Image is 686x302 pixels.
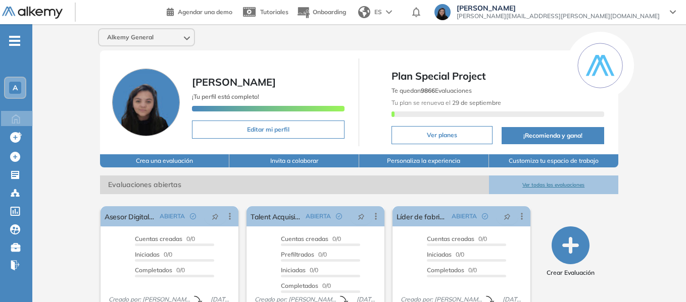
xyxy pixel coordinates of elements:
button: Personaliza la experiencia [359,154,489,167]
img: world [358,6,370,18]
button: Ver todas las evaluaciones [489,175,619,194]
span: Alkemy General [107,33,154,41]
img: Logo [2,7,63,19]
a: Líder de fabrica de abanicos [397,206,448,226]
button: Onboarding [297,2,346,23]
span: Tutoriales [260,8,288,16]
span: Cuentas creadas [427,235,474,243]
span: ABIERTA [452,212,477,221]
span: pushpin [504,212,511,220]
span: 0/0 [135,266,185,274]
span: ABIERTA [306,212,331,221]
a: Agendar una demo [167,5,232,17]
div: Widget de chat [635,254,686,302]
button: Crea una evaluación [100,154,230,167]
button: ¡Recomienda y gana! [502,127,604,144]
span: Prefiltrados [281,251,314,258]
span: Completados [281,282,318,289]
span: [PERSON_NAME] [457,4,660,12]
span: check-circle [336,213,342,219]
span: Onboarding [313,8,346,16]
span: [PERSON_NAME][EMAIL_ADDRESS][PERSON_NAME][DOMAIN_NAME] [457,12,660,20]
span: Cuentas creadas [281,235,328,243]
span: pushpin [358,212,365,220]
img: Foto de perfil [112,69,180,136]
span: 0/0 [135,235,195,243]
span: check-circle [482,213,488,219]
a: Talent Acquisition & HR [251,206,302,226]
span: 0/0 [281,282,331,289]
span: Te quedan Evaluaciones [391,87,472,94]
span: 0/0 [281,266,318,274]
button: Crear Evaluación [547,226,595,277]
span: 0/0 [427,266,477,274]
span: 0/0 [281,235,341,243]
span: Evaluaciones abiertas [100,175,489,194]
span: ES [374,8,382,17]
span: pushpin [212,212,219,220]
button: pushpin [204,208,226,224]
span: [PERSON_NAME] [192,76,276,88]
button: pushpin [350,208,372,224]
b: 29 de septiembre [451,99,501,106]
button: pushpin [496,208,518,224]
span: 0/0 [427,251,464,258]
b: 9866 [421,87,435,94]
button: Editar mi perfil [192,120,345,139]
span: Cuentas creadas [135,235,182,243]
span: ABIERTA [160,212,185,221]
span: 0/0 [427,235,487,243]
span: Iniciadas [427,251,452,258]
span: ¡Tu perfil está completo! [192,93,259,100]
span: Plan Special Project [391,69,604,84]
span: Agendar una demo [178,8,232,16]
span: 0/0 [281,251,327,258]
img: arrow [386,10,392,14]
iframe: Chat Widget [635,254,686,302]
span: Tu plan se renueva el [391,99,501,106]
i: - [9,40,20,42]
span: Completados [135,266,172,274]
button: Customiza tu espacio de trabajo [489,154,619,167]
span: A [13,84,18,92]
button: Invita a colaborar [229,154,359,167]
button: Ver planes [391,126,493,144]
span: Iniciadas [135,251,160,258]
span: check-circle [190,213,196,219]
span: Iniciadas [281,266,306,274]
span: 0/0 [135,251,172,258]
span: Completados [427,266,464,274]
a: Asesor Digital Comercial [105,206,156,226]
span: Crear Evaluación [547,268,595,277]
